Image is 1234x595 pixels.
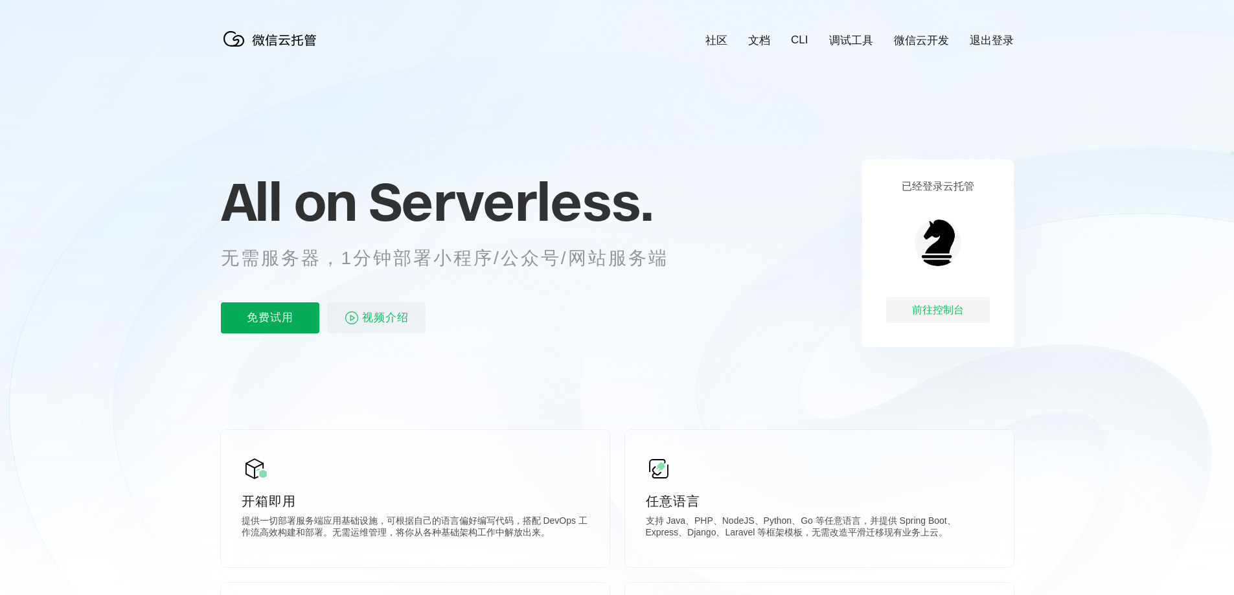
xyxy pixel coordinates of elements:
span: Serverless. [369,169,653,234]
a: CLI [791,34,808,47]
a: 文档 [748,33,770,48]
span: 视频介绍 [362,302,409,333]
p: 已经登录云托管 [902,180,974,194]
p: 支持 Java、PHP、NodeJS、Python、Go 等任意语言，并提供 Spring Boot、Express、Django、Laravel 等框架模板，无需改造平滑迁移现有业务上云。 [646,515,993,541]
a: 微信云托管 [221,43,325,54]
span: All on [221,169,356,234]
img: 微信云托管 [221,26,325,52]
p: 任意语言 [646,492,993,510]
img: video_play.svg [344,310,360,326]
p: 无需服务器，1分钟部署小程序/公众号/网站服务端 [221,245,692,271]
p: 开箱即用 [242,492,589,510]
p: 提供一切部署服务端应用基础设施，可根据自己的语言偏好编写代码，搭配 DevOps 工作流高效构建和部署。无需运维管理，将你从各种基础架构工作中解放出来。 [242,515,589,541]
a: 微信云开发 [894,33,949,48]
div: 前往控制台 [886,297,990,323]
a: 调试工具 [829,33,873,48]
p: 免费试用 [221,302,319,333]
a: 退出登录 [970,33,1014,48]
a: 社区 [705,33,727,48]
